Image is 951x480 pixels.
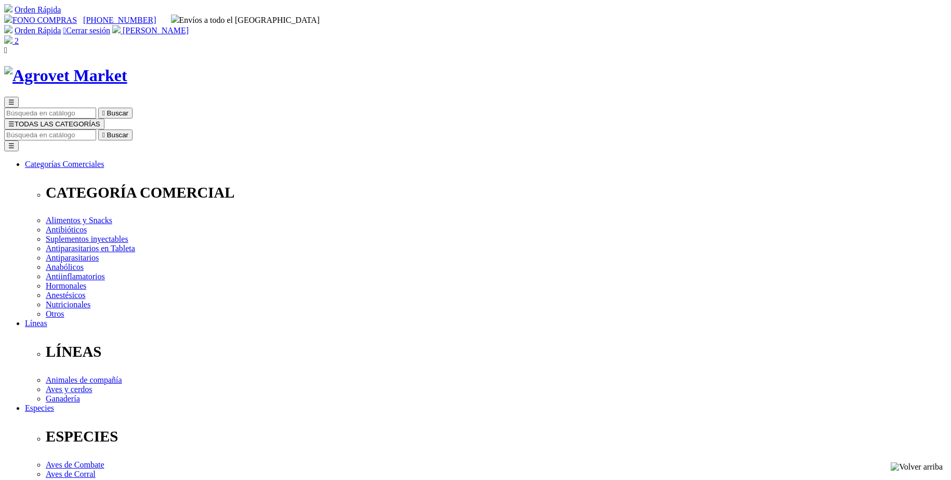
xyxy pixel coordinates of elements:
[46,309,64,318] a: Otros
[63,26,110,35] a: Cerrar sesión
[4,36,19,45] a: 2
[46,263,84,271] a: Anabólicos
[4,129,96,140] input: Buscar
[112,26,189,35] a: [PERSON_NAME]
[4,15,12,23] img: phone.svg
[15,36,19,45] span: 2
[46,216,112,225] a: Alimentos y Snacks
[25,319,47,328] a: Líneas
[46,394,80,403] a: Ganadería
[46,225,87,234] a: Antibióticos
[112,25,121,33] img: user.svg
[107,131,128,139] span: Buscar
[891,462,943,472] img: Volver arriba
[15,26,61,35] a: Orden Rápida
[46,272,105,281] a: Antiinflamatorios
[46,428,947,445] p: ESPECIES
[46,184,947,201] p: CATEGORÍA COMERCIAL
[102,131,105,139] i: 
[46,470,96,478] a: Aves de Corral
[46,375,122,384] a: Animales de compañía
[46,235,128,243] a: Suplementos inyectables
[4,25,12,33] img: shopping-cart.svg
[4,119,104,129] button: ☰TODAS LAS CATEGORÍAS
[171,15,179,23] img: delivery-truck.svg
[4,35,12,44] img: shopping-bag.svg
[4,140,19,151] button: ☰
[46,281,86,290] a: Hormonales
[46,300,90,309] a: Nutricionales
[25,160,104,168] a: Categorías Comerciales
[4,66,127,85] img: Agrovet Market
[4,108,96,119] input: Buscar
[15,5,61,14] a: Orden Rápida
[102,109,105,117] i: 
[8,120,15,128] span: ☰
[46,460,104,469] a: Aves de Combate
[4,97,19,108] button: ☰
[46,253,99,262] a: Antiparasitarios
[107,109,128,117] span: Buscar
[4,4,12,12] img: shopping-cart.svg
[123,26,189,35] span: [PERSON_NAME]
[171,16,320,24] span: Envíos a todo el [GEOGRAPHIC_DATA]
[98,108,133,119] button:  Buscar
[83,16,156,24] a: [PHONE_NUMBER]
[46,343,947,360] p: LÍNEAS
[4,16,77,24] a: FONO COMPRAS
[46,385,92,394] a: Aves y cerdos
[63,26,66,35] i: 
[4,46,7,55] i: 
[25,404,54,412] a: Especies
[8,98,15,106] span: ☰
[98,129,133,140] button:  Buscar
[46,291,85,300] a: Anestésicos
[46,244,135,253] a: Antiparasitarios en Tableta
